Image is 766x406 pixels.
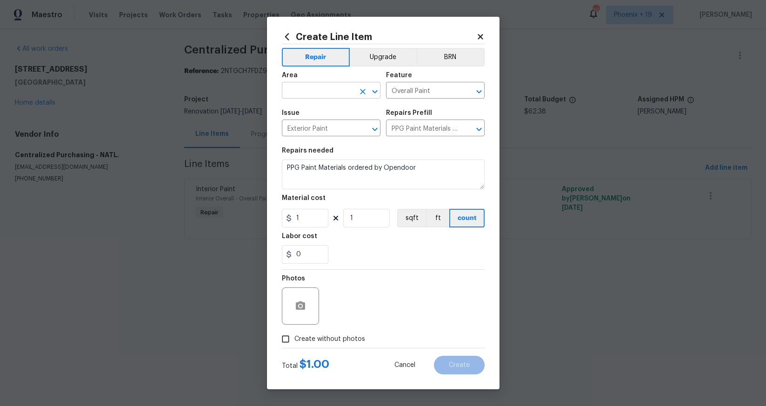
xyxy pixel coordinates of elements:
[282,359,329,371] div: Total
[380,356,430,374] button: Cancel
[282,233,317,240] h5: Labor cost
[397,209,426,227] button: sqft
[386,110,432,116] h5: Repairs Prefill
[300,359,329,370] span: $ 1.00
[449,362,470,369] span: Create
[368,123,381,136] button: Open
[434,356,485,374] button: Create
[356,85,369,98] button: Clear
[282,275,305,282] h5: Photos
[473,123,486,136] button: Open
[282,195,326,201] h5: Material cost
[394,362,415,369] span: Cancel
[282,48,350,67] button: Repair
[473,85,486,98] button: Open
[282,110,300,116] h5: Issue
[416,48,485,67] button: BRN
[294,334,365,344] span: Create without photos
[386,72,412,79] h5: Feature
[282,72,298,79] h5: Area
[282,32,476,42] h2: Create Line Item
[449,209,485,227] button: count
[282,147,333,154] h5: Repairs needed
[368,85,381,98] button: Open
[350,48,416,67] button: Upgrade
[426,209,449,227] button: ft
[282,160,485,189] textarea: PPG Paint Materials ordered by Opendoor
